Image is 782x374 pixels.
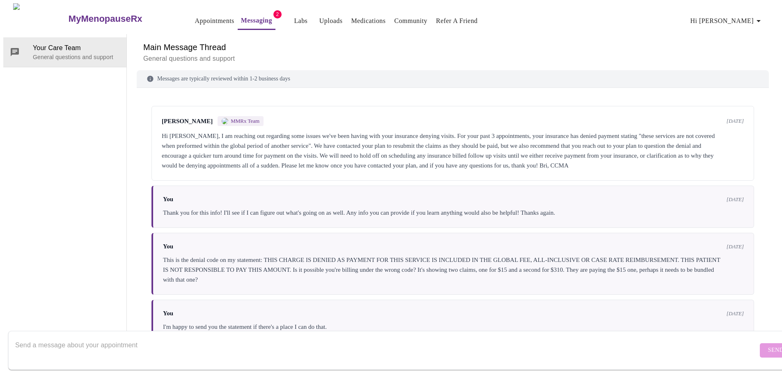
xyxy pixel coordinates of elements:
h3: MyMenopauseRx [69,14,142,24]
a: Labs [294,15,307,27]
p: General questions and support [143,54,762,64]
button: Community [391,13,431,29]
div: Hi [PERSON_NAME], I am reaching out regarding some issues we've been having with your insurance d... [162,131,744,170]
span: [DATE] [727,310,744,317]
span: You [163,310,173,317]
button: Medications [348,13,389,29]
span: You [163,196,173,203]
textarea: Send a message about your appointment [15,337,758,363]
a: Uploads [319,15,343,27]
a: Refer a Friend [436,15,478,27]
button: Refer a Friend [433,13,481,29]
span: [DATE] [727,243,744,250]
p: General questions and support [33,53,120,61]
button: Hi [PERSON_NAME] [687,13,767,29]
img: MMRX [222,118,228,124]
a: Community [394,15,428,27]
span: Hi [PERSON_NAME] [690,15,764,27]
div: Messages are typically reviewed within 1-2 business days [137,70,769,88]
a: Appointments [195,15,234,27]
button: Uploads [316,13,346,29]
div: Thank you for this info! I'll see if I can figure out what's going on as well. Any info you can p... [163,208,744,218]
a: Messaging [241,15,272,26]
button: Messaging [238,12,275,30]
span: Your Care Team [33,43,120,53]
a: MyMenopauseRx [67,5,175,33]
button: Appointments [192,13,238,29]
img: MyMenopauseRx Logo [13,3,67,34]
span: [DATE] [727,196,744,203]
div: I'm happy to send you the statement if there's a place I can do that. [163,322,744,332]
div: Your Care TeamGeneral questions and support [3,37,126,67]
span: [PERSON_NAME] [162,118,213,125]
a: Medications [351,15,385,27]
span: MMRx Team [231,118,259,124]
h6: Main Message Thread [143,41,762,54]
span: 2 [273,10,282,18]
button: Labs [288,13,314,29]
span: [DATE] [727,118,744,124]
span: You [163,243,173,250]
div: This is the denial code on my statement: THIS CHARGE IS DENIED AS PAYMENT FOR THIS SERVICE IS INC... [163,255,744,285]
